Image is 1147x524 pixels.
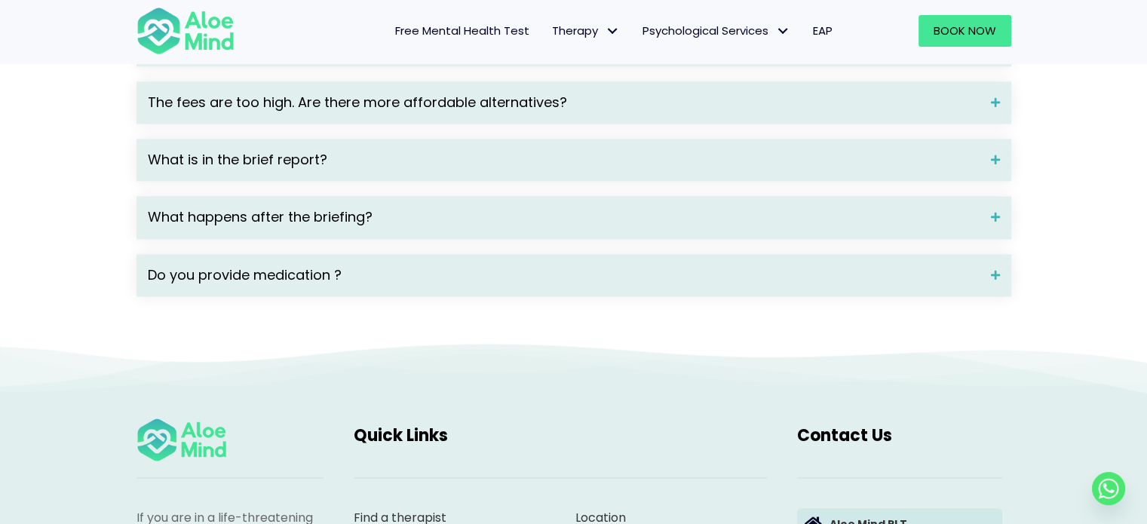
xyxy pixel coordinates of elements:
a: [MEDICAL_DATA] [23,74,123,87]
img: Aloe mind Logo [136,6,235,56]
a: TherapyTherapy: submenu [541,15,631,47]
img: Aloe mind Logo [136,417,227,463]
a: Free Mental Health Test [384,15,541,47]
span: Book Now [934,23,996,38]
span: What is in the brief report? [148,150,980,170]
span: Do you provide medication ? [148,265,980,285]
span: EAP [813,23,833,38]
div: Outline [6,6,220,20]
a: Back to Top [23,20,81,32]
span: The fees are too high. Are there more affordable alternatives? [148,93,980,112]
span: Therapy [552,23,620,38]
nav: Menu [254,15,844,47]
a: [MEDICAL_DATA] ([MEDICAL_DATA]) [6,87,123,114]
span: Therapy: submenu [602,20,624,42]
a: First step: Clinical Intake [23,33,145,46]
a: EAP [802,15,844,47]
a: Book Now [919,15,1011,47]
span: Free Mental Health Test [395,23,529,38]
a: Next step: [MEDICAL_DATA] [23,47,175,60]
a: Whatsapp [1092,472,1125,505]
a: What can Aloe Mind assess? [23,60,161,73]
span: What happens after the briefing? [148,207,980,227]
span: Psychological Services: submenu [772,20,794,42]
span: Quick Links [354,424,448,447]
span: Contact Us [797,424,892,447]
span: Psychological Services [643,23,790,38]
a: Psychological ServicesPsychological Services: submenu [631,15,802,47]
